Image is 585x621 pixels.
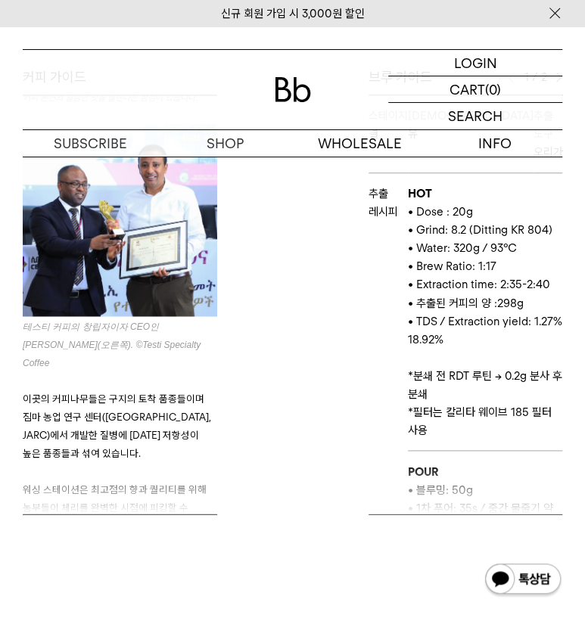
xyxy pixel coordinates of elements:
[408,223,552,237] span: • Grind: 8.2 (Ditting KR 804)
[293,130,428,157] p: WHOLESALE
[408,278,550,291] span: • Extraction time: 2:35-2:40
[408,296,524,309] span: • 추출된 커피의 양 :298g
[408,368,562,400] span: *분쇄 전 RDT 루틴 → 0.2g 분사 후 분쇄
[408,187,432,200] b: HOT
[450,76,485,102] p: CART
[408,402,573,439] p: 필터는 칼리타 웨이브 185 필터 사용
[221,7,365,20] a: 신규 회원 가입 시 3,000원 할인
[408,205,473,219] span: • Dose : 20g
[388,76,562,103] a: CART (0)
[157,130,292,157] a: SHOP
[448,103,503,129] p: SEARCH
[408,314,570,346] span: • TDS / Extraction yield: 1.27% / 18.92%
[484,562,562,598] img: 카카오톡 채널 1:1 채팅 버튼
[408,259,496,273] span: • Brew Ratio: 1:17
[23,392,211,458] span: 이곳의 커피나무들은 구지의 토착 품종들이며 짐마 농업 연구 센터([GEOGRAPHIC_DATA], JARC)에서 개발한 질병에 [DATE] 저항성이 높은 품종들과 섞여 있습니다.
[388,50,562,76] a: LOGIN
[454,50,497,76] p: LOGIN
[275,77,311,102] img: 로고
[408,241,517,255] span: • Water: 320g / 93°C
[23,321,201,368] i: 테스티 커피의 창립자이자 CEO인 [PERSON_NAME](오른쪽). ©Testi Specialty Coffee
[23,130,157,157] a: SUBSCRIBE
[485,76,501,102] p: (0)
[369,185,408,221] p: 추출 레시피
[428,130,562,157] p: INFO
[23,124,217,315] img: 78805a221a988e79ef3f42d7c5bfd418_141404.jpg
